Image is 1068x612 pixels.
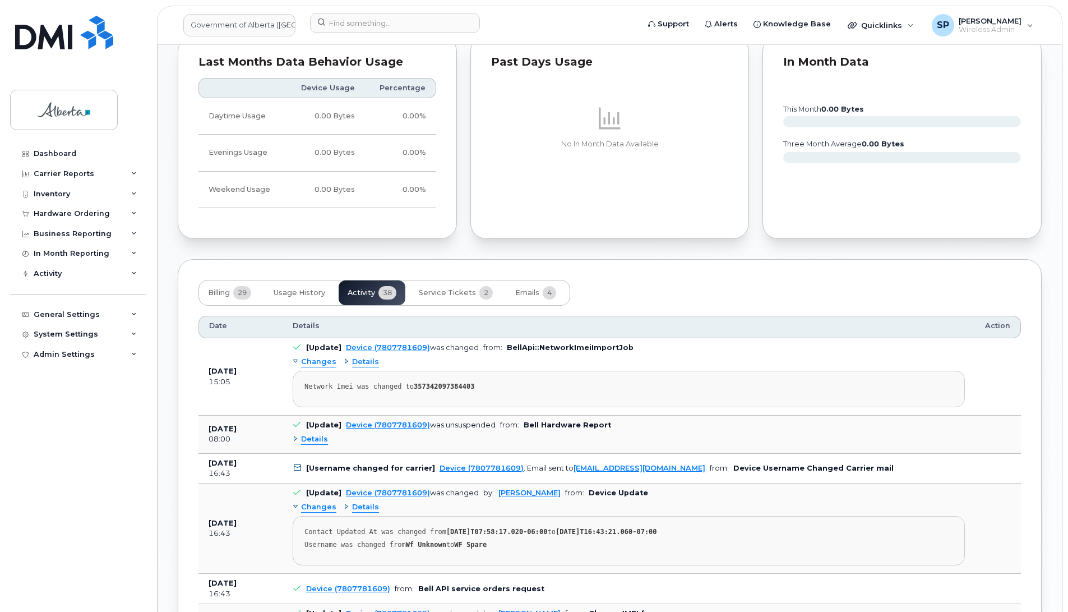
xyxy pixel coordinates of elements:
[440,464,524,472] a: Device (7807781609)
[543,286,556,300] span: 4
[365,98,436,135] td: 0.00%
[861,21,902,30] span: Quicklinks
[198,57,436,68] div: Last Months Data Behavior Usage
[395,585,414,593] span: from:
[198,135,436,171] tr: Weekdays from 6:00pm to 8:00am
[483,343,502,352] span: from:
[209,589,272,599] div: 16:43
[937,19,949,32] span: SP
[565,489,584,497] span: from:
[198,172,286,208] td: Weekend Usage
[209,425,237,433] b: [DATE]
[286,172,365,208] td: 0.00 Bytes
[821,105,864,113] tspan: 0.00 Bytes
[304,528,953,536] div: Contact Updated At was changed from to
[352,502,379,513] span: Details
[209,459,237,467] b: [DATE]
[763,19,831,30] span: Knowledge Base
[286,135,365,171] td: 0.00 Bytes
[286,98,365,135] td: 0.00 Bytes
[365,172,436,208] td: 0.00%
[209,528,272,539] div: 16:43
[419,288,476,297] span: Service Tickets
[498,489,561,497] a: [PERSON_NAME]
[301,357,336,367] span: Changes
[293,321,320,331] span: Details
[183,14,295,36] a: Government of Alberta (GOA)
[198,172,436,208] tr: Friday from 6:00pm to Monday 8:00am
[274,288,325,297] span: Usage History
[414,383,474,390] strong: 357342097384403
[515,288,539,297] span: Emails
[658,19,689,30] span: Support
[507,343,634,352] b: BellApi::NetworkImeiImportJob
[209,367,237,375] b: [DATE]
[346,343,430,352] a: Device (7807781609)
[304,383,953,391] div: Network Imei was changed to
[556,528,657,536] strong: [DATE]T16:43:21.060-07:00
[209,321,227,331] span: Date
[959,25,1021,34] span: Wireless Admin
[301,502,336,513] span: Changes
[589,489,648,497] b: Device Update
[198,98,286,135] td: Daytime Usage
[209,377,272,387] div: 15:05
[483,489,494,497] span: by:
[209,434,272,444] div: 08:00
[783,105,864,113] text: this month
[346,421,496,429] div: was unsuspended
[301,434,328,445] span: Details
[306,343,341,352] b: [Update]
[714,19,738,30] span: Alerts
[346,421,430,429] a: Device (7807781609)
[306,489,341,497] b: [Update]
[862,140,904,148] tspan: 0.00 Bytes
[306,585,390,593] a: Device (7807781609)
[310,13,480,33] input: Find something...
[959,16,1021,25] span: [PERSON_NAME]
[783,57,1021,68] div: In Month Data
[306,421,341,429] b: [Update]
[710,464,729,472] span: from:
[454,541,487,549] strong: WF Spare
[209,519,237,527] b: [DATE]
[975,316,1021,338] th: Action
[286,78,365,98] th: Device Usage
[208,288,230,297] span: Billing
[233,286,251,300] span: 29
[352,357,379,367] span: Details
[574,464,705,472] a: [EMAIL_ADDRESS][DOMAIN_NAME]
[365,78,436,98] th: Percentage
[783,140,904,148] text: three month average
[198,135,286,171] td: Evenings Usage
[840,14,922,36] div: Quicklinks
[924,14,1041,36] div: Susannah Parlee
[406,541,446,549] strong: Wf Unknown
[346,343,479,352] div: was changed
[365,135,436,171] td: 0.00%
[697,13,746,35] a: Alerts
[306,464,435,472] b: [Username changed for carrier]
[524,421,611,429] b: Bell Hardware Report
[640,13,697,35] a: Support
[491,139,729,149] p: No In Month Data Available
[346,489,430,497] a: Device (7807781609)
[500,421,519,429] span: from:
[209,468,272,478] div: 16:43
[733,464,894,472] b: Device Username Changed Carrier mail
[209,579,237,587] b: [DATE]
[346,489,479,497] div: was changed
[304,541,953,549] div: Username was changed from to
[746,13,839,35] a: Knowledge Base
[418,585,544,593] b: Bell API service orders request
[491,57,729,68] div: Past Days Usage
[440,464,705,472] div: . Email sent to
[479,286,493,300] span: 2
[446,528,548,536] strong: [DATE]T07:58:17.020-06:00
